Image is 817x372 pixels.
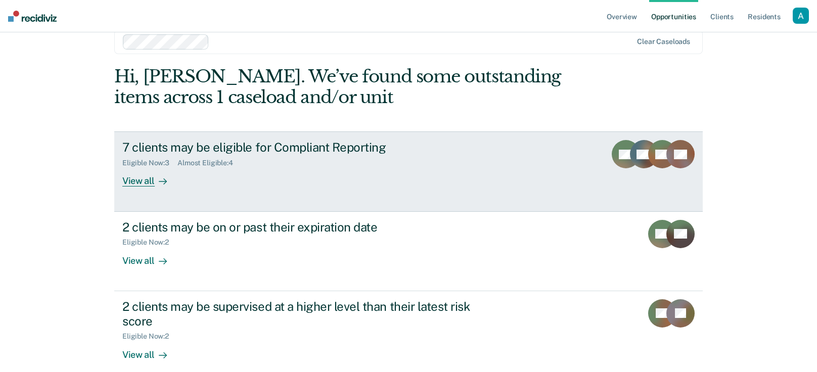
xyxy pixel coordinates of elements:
[122,238,177,247] div: Eligible Now : 2
[114,66,585,108] div: Hi, [PERSON_NAME]. We’ve found some outstanding items across 1 caseload and/or unit
[114,131,703,211] a: 7 clients may be eligible for Compliant ReportingEligible Now:3Almost Eligible:4View all
[122,167,179,187] div: View all
[122,299,477,329] div: 2 clients may be supervised at a higher level than their latest risk score
[122,159,177,167] div: Eligible Now : 3
[122,220,477,235] div: 2 clients may be on or past their expiration date
[122,247,179,266] div: View all
[122,140,477,155] div: 7 clients may be eligible for Compliant Reporting
[177,159,241,167] div: Almost Eligible : 4
[637,37,690,46] div: Clear caseloads
[114,212,703,291] a: 2 clients may be on or past their expiration dateEligible Now:2View all
[122,332,177,341] div: Eligible Now : 2
[8,11,57,22] img: Recidiviz
[122,341,179,360] div: View all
